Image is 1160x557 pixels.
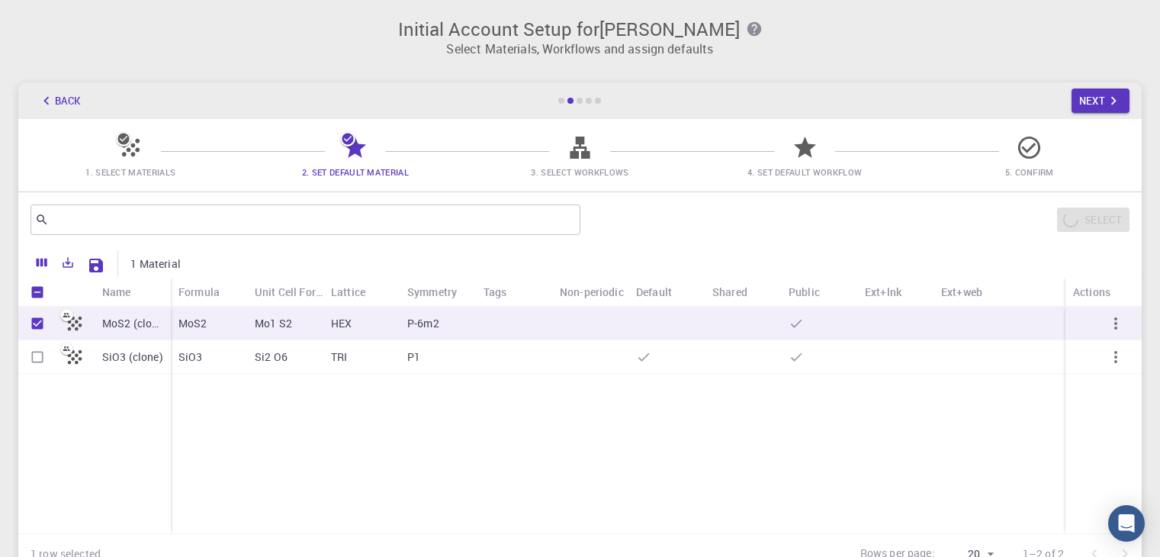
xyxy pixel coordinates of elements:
div: Formula [178,277,220,307]
button: Save Explorer Settings [81,250,111,281]
div: Shared [705,277,781,307]
div: Public [789,277,820,307]
div: Icon [56,277,95,307]
div: Symmetry [400,277,476,307]
div: Ext+web [933,277,1010,307]
button: Columns [29,250,55,275]
p: P-6m2 [407,316,439,331]
p: MoS2 [178,316,207,331]
p: 1 Material [130,256,181,272]
p: Mo1 S2 [255,316,292,331]
p: Si2 O6 [255,349,288,365]
p: P1 [407,349,420,365]
p: MoS2 (clone) [102,316,163,331]
button: Next [1072,89,1130,113]
p: TRI [331,349,347,365]
h3: Initial Account Setup for [PERSON_NAME] [27,18,1133,40]
div: Tags [484,277,507,307]
div: Non-periodic [552,277,628,307]
p: SiO3 [178,349,203,365]
button: Export [55,250,81,275]
span: 2. Set Default Material [302,166,409,178]
p: HEX [331,316,352,331]
span: 4. Set Default Workflow [747,166,862,178]
div: Lattice [331,277,365,307]
div: Open Intercom Messenger [1108,505,1145,542]
button: Back [31,89,88,113]
div: Name [102,277,131,307]
div: Ext+lnk [857,277,933,307]
div: Default [628,277,705,307]
p: Select Materials, Workflows and assign defaults [27,40,1133,58]
div: Ext+web [941,277,982,307]
div: Public [781,277,857,307]
div: Tags [476,277,552,307]
span: 3. Select Workflows [531,166,628,178]
span: 5. Confirm [1005,166,1054,178]
div: Name [95,277,171,307]
div: Lattice [323,277,400,307]
div: Actions [1065,277,1142,307]
div: Ext+lnk [865,277,901,307]
div: Unit Cell Formula [255,277,323,307]
div: Symmetry [407,277,457,307]
span: 1. Select Materials [85,166,175,178]
div: Default [636,277,672,307]
div: Shared [712,277,747,307]
div: Non-periodic [560,277,624,307]
div: Unit Cell Formula [247,277,323,307]
p: SiO3 (clone) [102,349,163,365]
div: Formula [171,277,247,307]
div: Actions [1073,277,1110,307]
